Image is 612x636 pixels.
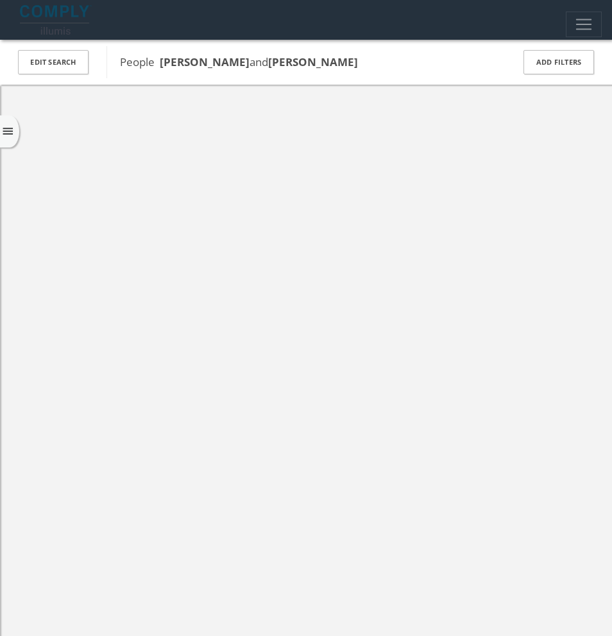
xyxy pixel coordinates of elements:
[1,125,15,138] i: menu
[18,50,89,75] button: Edit Search
[120,54,358,69] span: People
[566,12,602,37] button: Toggle navigation
[268,54,358,69] b: [PERSON_NAME]
[160,54,250,69] b: [PERSON_NAME]
[20,5,92,35] img: illumis
[523,50,594,75] button: Add Filters
[160,54,268,69] span: and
